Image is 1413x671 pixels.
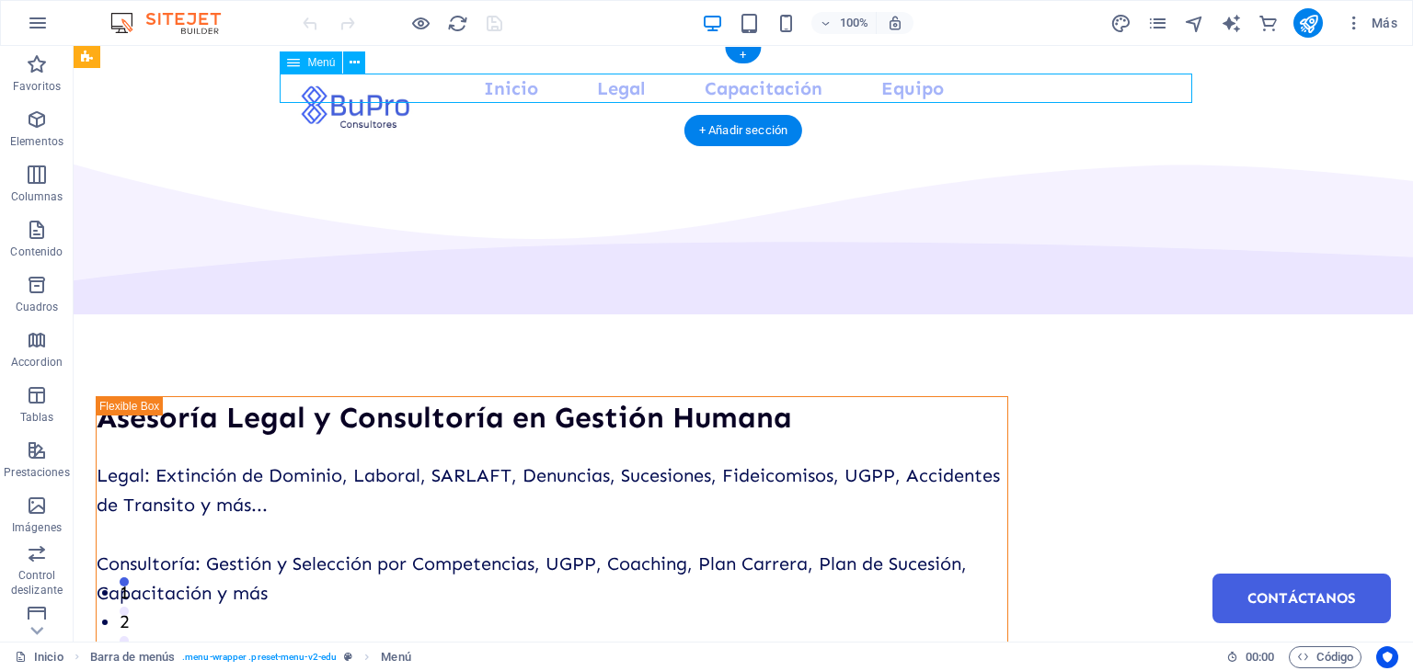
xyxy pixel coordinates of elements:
p: Favoritos [13,79,61,94]
span: Código [1297,646,1353,668]
button: publish [1293,8,1323,38]
i: Al redimensionar, ajustar el nivel de zoom automáticamente para ajustarse al dispositivo elegido. [887,15,903,31]
button: design [1109,12,1132,34]
i: Comercio [1258,13,1279,34]
a: Haz clic para cancelar la selección y doble clic para abrir páginas [15,646,63,668]
button: commerce [1257,12,1279,34]
p: Elementos [10,134,63,149]
span: 00 00 [1246,646,1274,668]
p: Contenido [10,245,63,259]
span: Haz clic para seleccionar y doble clic para editar [381,646,410,668]
span: Haz clic para seleccionar y doble clic para editar [90,646,175,668]
button: pages [1146,12,1168,34]
button: navigator [1183,12,1205,34]
div: + Añadir sección [684,115,802,146]
button: Haz clic para salir del modo de previsualización y seguir editando [409,12,431,34]
i: Navegador [1184,13,1205,34]
i: Publicar [1298,13,1319,34]
button: Código [1289,646,1361,668]
p: Prestaciones [4,465,69,480]
p: Tablas [20,410,54,425]
i: Páginas (Ctrl+Alt+S) [1147,13,1168,34]
button: text_generator [1220,12,1242,34]
p: Columnas [11,189,63,204]
p: Cuadros [16,300,59,314]
button: 100% [811,12,877,34]
button: reload [446,12,468,34]
nav: breadcrumb [90,646,411,668]
img: Editor Logo [106,12,244,34]
i: AI Writer [1221,13,1242,34]
i: Volver a cargar página [447,13,468,34]
button: Más [1338,8,1405,38]
button: Usercentrics [1376,646,1398,668]
span: : [1258,650,1261,664]
p: Accordion [11,355,63,370]
span: Menú [307,57,335,68]
span: Más [1345,14,1397,32]
p: Imágenes [12,520,62,535]
h6: 100% [839,12,868,34]
div: + [725,47,761,63]
h6: Tiempo de la sesión [1226,646,1275,668]
span: . menu-wrapper .preset-menu-v2-edu [182,646,337,668]
i: Este elemento es un preajuste personalizable [344,652,352,662]
i: Diseño (Ctrl+Alt+Y) [1110,13,1132,34]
